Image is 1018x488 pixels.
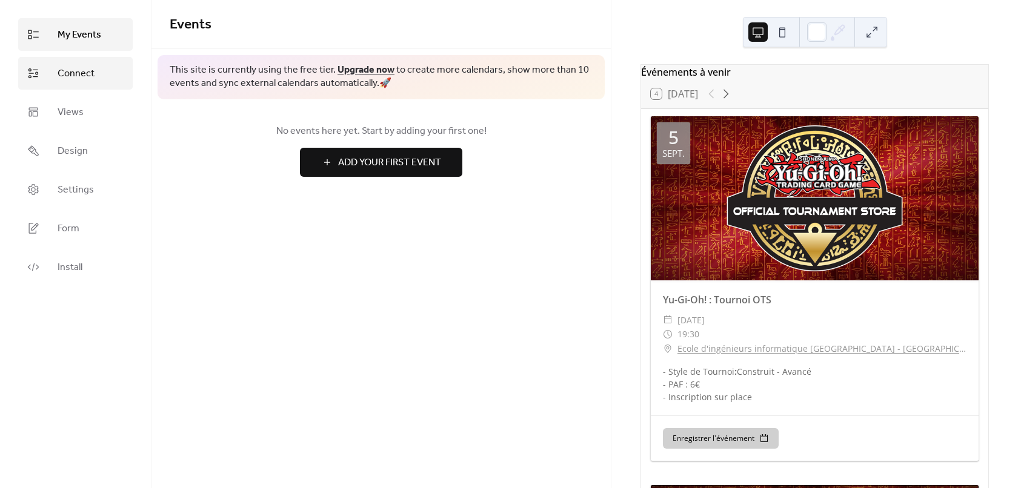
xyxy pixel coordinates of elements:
div: ​ [663,341,673,356]
div: 5 [668,128,679,147]
a: My Events [18,18,133,51]
div: Événements à venir [641,65,988,79]
span: Install [58,260,82,275]
span: Views [58,105,84,120]
div: ​ [663,313,673,328]
span: Events [170,12,211,38]
a: Add Your First Event [170,148,593,177]
button: Add Your First Event [300,148,462,177]
label: - Style de Tournoi Construit - Avancé [663,366,811,377]
span: Settings [58,183,94,197]
a: Ecole d'ingénieurs informatique [GEOGRAPHIC_DATA] - [GEOGRAPHIC_DATA], [STREET_ADDRESS] [677,341,966,356]
span: Connect [58,67,95,81]
span: [DATE] [677,313,705,328]
a: Design [18,134,133,167]
button: Enregistrer l'événement [663,428,779,449]
a: Connect [18,57,133,90]
a: Upgrade now [338,61,394,79]
span: 19:30 [677,327,699,341]
span: Add Your First Event [338,156,441,170]
a: Form [18,212,133,245]
div: Yu-Gi-Oh! : Tournoi OTS [651,292,979,307]
b: : [734,366,737,377]
div: sept. [662,149,685,158]
div: - PAF : 6€ - Inscription sur place [651,365,979,403]
a: Views [18,96,133,128]
a: Install [18,251,133,283]
a: Settings [18,173,133,206]
span: Design [58,144,88,159]
span: My Events [58,28,101,42]
span: Form [58,222,79,236]
div: ​ [663,327,673,341]
span: No events here yet. Start by adding your first one! [170,124,593,139]
span: This site is currently using the free tier. to create more calendars, show more than 10 events an... [170,64,593,91]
